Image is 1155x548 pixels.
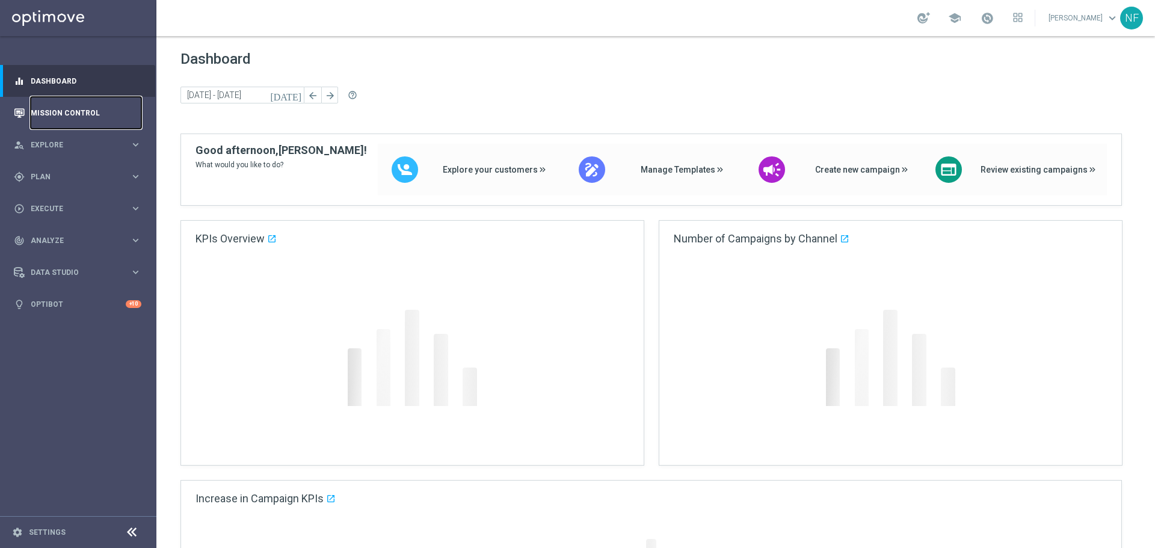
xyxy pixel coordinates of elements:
[130,203,141,214] i: keyboard_arrow_right
[14,203,25,214] i: play_circle_outline
[31,288,126,320] a: Optibot
[13,140,142,150] button: person_search Explore keyboard_arrow_right
[13,108,142,118] button: Mission Control
[13,204,142,214] button: play_circle_outline Execute keyboard_arrow_right
[14,299,25,310] i: lightbulb
[14,235,25,246] i: track_changes
[12,527,23,538] i: settings
[31,173,130,180] span: Plan
[31,97,141,129] a: Mission Control
[29,529,66,536] a: Settings
[31,141,130,149] span: Explore
[126,300,141,308] div: +10
[13,172,142,182] button: gps_fixed Plan keyboard_arrow_right
[14,97,141,129] div: Mission Control
[31,237,130,244] span: Analyze
[14,267,130,278] div: Data Studio
[130,235,141,246] i: keyboard_arrow_right
[14,76,25,87] i: equalizer
[13,300,142,309] button: lightbulb Optibot +10
[31,65,141,97] a: Dashboard
[130,171,141,182] i: keyboard_arrow_right
[14,140,25,150] i: person_search
[31,269,130,276] span: Data Studio
[13,76,142,86] button: equalizer Dashboard
[14,65,141,97] div: Dashboard
[14,140,130,150] div: Explore
[14,203,130,214] div: Execute
[1047,9,1120,27] a: [PERSON_NAME]keyboard_arrow_down
[130,139,141,150] i: keyboard_arrow_right
[14,235,130,246] div: Analyze
[948,11,961,25] span: school
[14,171,130,182] div: Plan
[14,288,141,320] div: Optibot
[13,236,142,245] button: track_changes Analyze keyboard_arrow_right
[1106,11,1119,25] span: keyboard_arrow_down
[14,171,25,182] i: gps_fixed
[13,268,142,277] button: Data Studio keyboard_arrow_right
[1120,7,1143,29] div: NF
[31,205,130,212] span: Execute
[130,266,141,278] i: keyboard_arrow_right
